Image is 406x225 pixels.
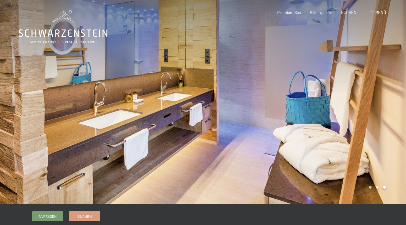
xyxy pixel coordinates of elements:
[32,212,63,221] a: Anfragen
[39,214,57,219] span: Anfragen
[77,214,92,219] span: Buchen
[69,212,100,221] a: Buchen
[310,10,332,15] a: Bildergalerie
[341,10,357,15] a: BUCHEN
[277,10,301,15] a: Premium Spa
[375,10,386,15] span: Menü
